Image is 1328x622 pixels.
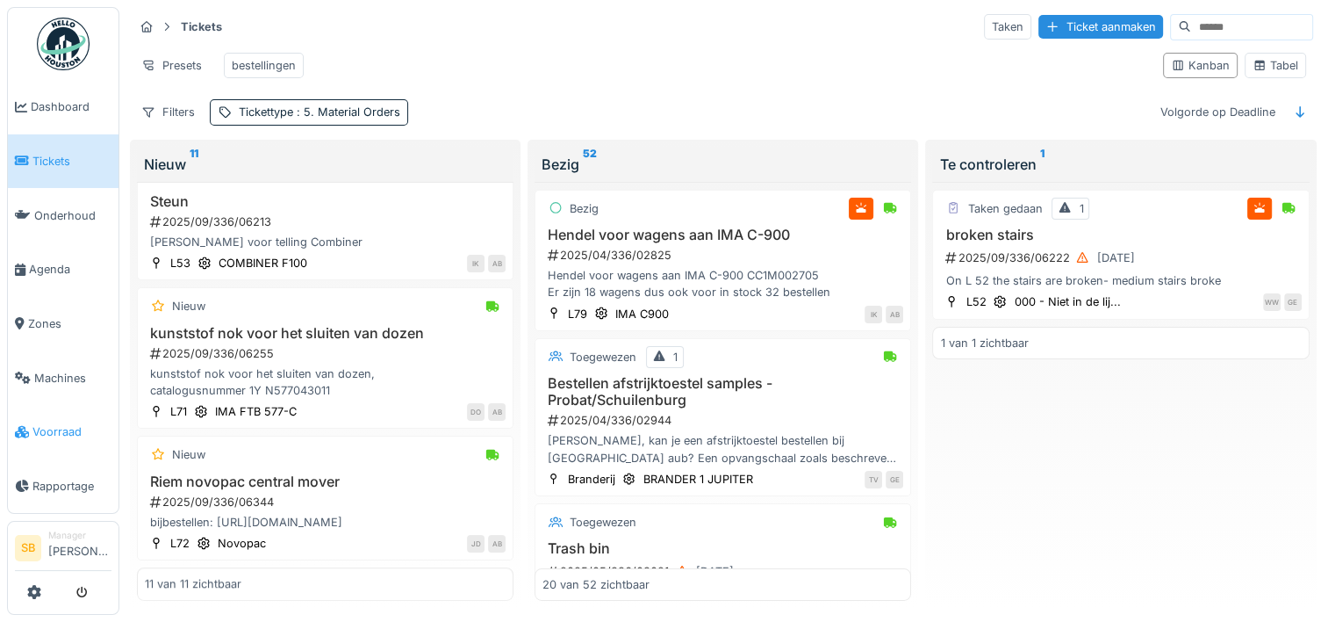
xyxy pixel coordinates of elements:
div: 1 van 1 zichtbaar [940,335,1028,351]
div: IK [865,306,882,323]
div: Toegewezen [570,349,636,365]
strong: Tickets [174,18,229,35]
div: Te controleren [939,154,1302,175]
div: AB [886,306,903,323]
div: JD [467,535,485,553]
div: COMBINER F100 [219,255,307,271]
h3: Hendel voor wagens aan IMA C-900 [542,227,903,243]
div: IMA C900 [615,306,669,322]
a: Rapportage [8,459,118,514]
div: Filters [133,99,203,125]
div: [PERSON_NAME] voor telling Combiner [145,234,506,250]
div: L79 [568,306,587,322]
div: Branderij [568,471,615,488]
h3: Riem novopac central mover [145,474,506,490]
div: IMA FTB 577-C [215,403,297,420]
a: Onderhoud [8,188,118,242]
h3: broken stairs [940,227,1301,243]
a: Agenda [8,242,118,297]
div: WW [1263,293,1281,311]
div: Bezig [570,200,599,217]
div: TV [865,471,882,488]
div: [DATE] [696,563,734,580]
div: Volgorde op Deadline [1152,99,1283,125]
sup: 52 [583,154,597,175]
span: Dashboard [31,98,111,115]
a: Dashboard [8,80,118,134]
div: Novopac [218,535,266,552]
li: [PERSON_NAME] [48,529,111,567]
div: Taken [984,14,1031,40]
h3: kunststof nok voor het sluiten van dozen [145,325,506,342]
div: Toegewezen [570,514,636,531]
div: [PERSON_NAME], kan je een afstrijktoestel bestellen bij [GEOGRAPHIC_DATA] aub? Een opvangschaal z... [542,432,903,466]
span: Tickets [32,153,111,170]
div: 2025/09/336/06213 [148,213,506,230]
h3: Bestellen afstrijktoestel samples - Probat/Schuilenburg [542,375,903,409]
span: Agenda [29,261,111,278]
div: L72 [170,535,190,552]
div: 11 van 11 zichtbaar [145,575,241,592]
div: AB [488,403,506,421]
h3: Steun [145,193,506,210]
div: Ticket aanmaken [1038,15,1163,39]
div: Bezig [542,154,904,175]
a: Tickets [8,134,118,189]
div: 1 [1079,200,1083,217]
div: 2025/04/336/02944 [546,412,903,429]
div: On L 52 the stairs are broken- medium stairs broke [940,272,1301,289]
img: Badge_color-CXgf-gQk.svg [37,18,90,70]
div: Nieuw [144,154,506,175]
div: L71 [170,403,187,420]
div: Manager [48,529,111,542]
div: [DATE] [1096,250,1134,266]
sup: 1 [1039,154,1044,175]
sup: 11 [190,154,198,175]
div: 20 van 52 zichtbaar [542,576,650,593]
div: Hendel voor wagens aan IMA C-900 CC1M002705 Er zijn 18 wagens dus ook voor in stock 32 bestellen [542,267,903,300]
div: bijbestellen: [URL][DOMAIN_NAME] [145,514,506,531]
span: Zones [28,315,111,332]
a: SB Manager[PERSON_NAME] [15,529,111,571]
span: : 5. Material Orders [293,105,400,119]
div: 000 - Niet in de lij... [1014,293,1120,310]
span: Rapportage [32,478,111,495]
div: L53 [170,255,190,271]
div: IK [467,255,485,272]
a: Machines [8,351,118,405]
div: 2025/05/336/03021 [546,561,903,582]
div: AB [488,535,506,553]
div: Taken gedaan [967,200,1042,217]
span: Voorraad [32,423,111,440]
div: 2025/04/336/02825 [546,247,903,264]
span: Machines [34,370,111,387]
div: Nieuw [172,298,205,315]
div: GE [886,471,903,488]
div: 2025/09/336/06222 [944,247,1301,269]
div: Kanban [1171,57,1230,74]
div: AB [488,255,506,272]
h3: Trash bin [542,540,903,557]
div: 1 [673,349,678,365]
div: Tickettype [239,104,400,120]
div: Presets [133,53,210,78]
div: BRANDER 1 JUPITER [643,471,753,488]
li: SB [15,535,41,561]
div: kunststof nok voor het sluiten van dozen, catalogusnummer 1Y N577043011 [145,365,506,399]
a: Voorraad [8,405,118,459]
span: Onderhoud [34,207,111,224]
a: Zones [8,297,118,351]
div: 2025/09/336/06255 [148,345,506,362]
div: 2025/09/336/06344 [148,494,506,510]
div: Nieuw [172,446,205,463]
div: GE [1284,293,1302,311]
div: L52 [965,293,986,310]
div: bestellingen [232,57,296,74]
div: DO [467,403,485,421]
div: Tabel [1253,57,1298,74]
